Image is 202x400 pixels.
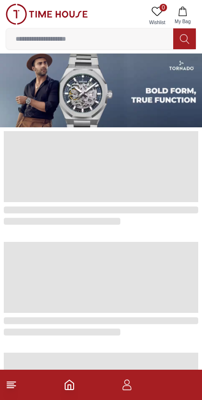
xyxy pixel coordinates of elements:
[171,18,194,25] span: My Bag
[169,4,196,28] button: My Bag
[64,379,75,391] a: Home
[160,4,167,11] span: 0
[145,19,169,26] span: Wishlist
[6,4,88,25] img: ...
[145,4,169,28] a: 0Wishlist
